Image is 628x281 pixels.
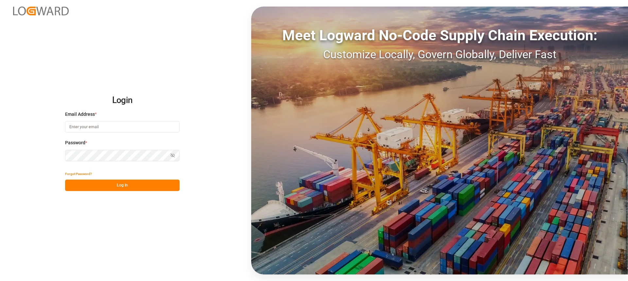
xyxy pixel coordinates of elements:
div: Meet Logward No-Code Supply Chain Execution: [251,25,628,46]
span: Email Address [65,111,95,118]
input: Enter your email [65,121,180,132]
h2: Login [65,90,180,111]
button: Forgot Password? [65,168,92,180]
button: Log In [65,180,180,191]
img: Logward_new_orange.png [13,7,69,15]
span: Password [65,139,85,146]
div: Customize Locally, Govern Globally, Deliver Fast [251,46,628,63]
